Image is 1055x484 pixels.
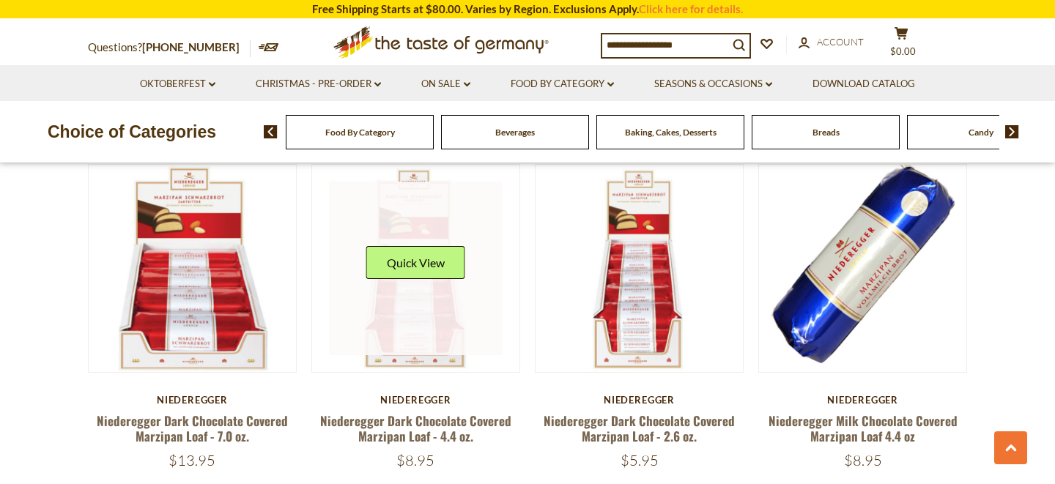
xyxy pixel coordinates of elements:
[544,412,735,445] a: Niederegger Dark Chocolate Covered Marzipan Loaf - 2.6 oz.
[654,76,772,92] a: Seasons & Occasions
[812,76,915,92] a: Download Catalog
[639,2,743,15] a: Click here for details.
[535,394,744,406] div: Niederegger
[536,165,743,372] img: Niederegger
[1005,125,1019,138] img: next arrow
[88,394,297,406] div: Niederegger
[264,125,278,138] img: previous arrow
[89,165,296,372] img: Niederegger
[312,165,519,372] img: Niederegger
[140,76,215,92] a: Oktoberfest
[759,165,966,372] img: Niederegger
[879,26,923,63] button: $0.00
[890,45,916,57] span: $0.00
[421,76,470,92] a: On Sale
[625,127,717,138] a: Baking, Cakes, Desserts
[169,451,215,469] span: $13.95
[511,76,614,92] a: Food By Category
[142,40,240,53] a: [PHONE_NUMBER]
[758,394,967,406] div: Niederegger
[769,412,958,445] a: Niederegger Milk Chocolate Covered Marzipan Loaf 4.4 oz
[256,76,381,92] a: Christmas - PRE-ORDER
[844,451,882,469] span: $8.95
[88,38,251,57] p: Questions?
[396,451,434,469] span: $8.95
[799,34,864,51] a: Account
[969,127,993,138] a: Candy
[97,412,288,445] a: Niederegger Dark Chocolate Covered Marzipan Loaf - 7.0 oz.
[311,394,520,406] div: Niederegger
[325,127,395,138] a: Food By Category
[817,36,864,48] span: Account
[366,246,465,279] button: Quick View
[812,127,840,138] a: Breads
[495,127,535,138] a: Beverages
[621,451,659,469] span: $5.95
[320,412,511,445] a: Niederegger Dark Chocolate Covered Marzipan Loaf - 4.4 oz.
